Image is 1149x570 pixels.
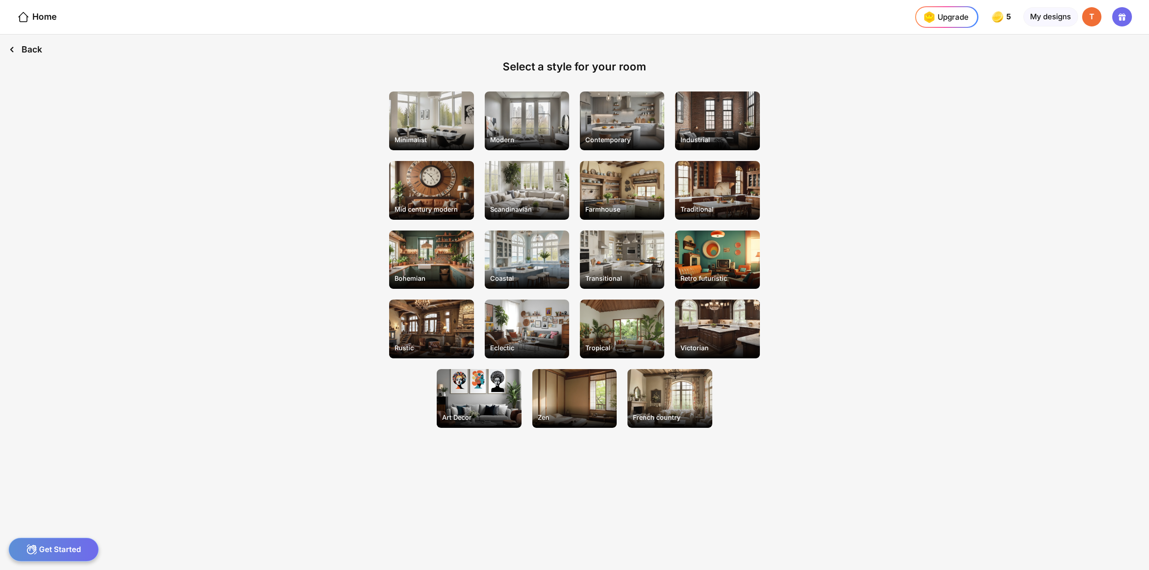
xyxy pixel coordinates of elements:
div: Contemporary [581,131,663,148]
div: Coastal [486,270,568,287]
img: upgrade-nav-btn-icon.gif [921,9,938,26]
div: Get Started [9,538,99,561]
div: Zen [533,409,616,425]
div: French country [629,409,711,425]
div: Victorian [676,340,759,356]
div: Tropical [581,340,663,356]
div: Modern [486,131,568,148]
div: Upgrade [921,9,969,26]
div: Bohemian [390,270,473,287]
div: Minimalist [390,131,473,148]
div: Retro futuristic [676,270,759,287]
div: Mid century modern [390,201,473,217]
div: Home [17,11,57,24]
div: Scandinavian [486,201,568,217]
span: 5 [1006,13,1013,21]
div: Rustic [390,340,473,356]
div: Farmhouse [581,201,663,217]
div: T [1082,7,1101,26]
div: Select a style for your room [503,60,646,73]
div: Eclectic [486,340,568,356]
div: Traditional [676,201,759,217]
div: Transitional [581,270,663,287]
div: My designs [1023,7,1078,26]
div: Art Decor [438,409,521,425]
div: Industrial [676,131,759,148]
